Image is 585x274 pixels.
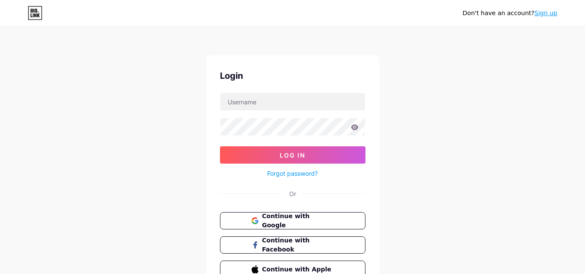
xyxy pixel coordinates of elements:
[220,236,365,254] button: Continue with Facebook
[220,212,365,229] button: Continue with Google
[262,236,333,254] span: Continue with Facebook
[220,69,365,82] div: Login
[289,189,296,198] div: Or
[462,9,557,18] div: Don't have an account?
[262,265,333,274] span: Continue with Apple
[280,152,305,159] span: Log In
[220,93,365,110] input: Username
[534,10,557,16] a: Sign up
[267,169,318,178] a: Forgot password?
[262,212,333,230] span: Continue with Google
[220,146,365,164] button: Log In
